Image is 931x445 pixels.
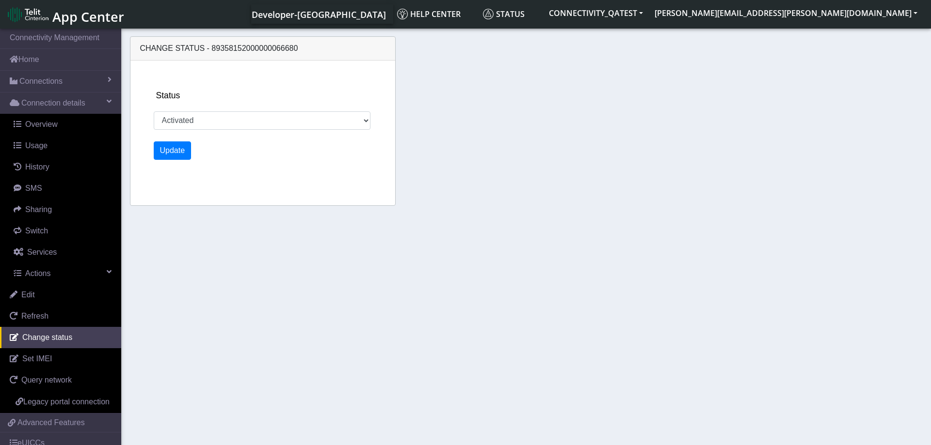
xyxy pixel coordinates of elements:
span: App Center [52,8,124,26]
span: Connection details [21,97,85,109]
span: Usage [25,141,48,150]
a: Sharing [4,199,121,220]
span: Help center [397,9,461,19]
span: Developer-[GEOGRAPHIC_DATA] [252,9,386,20]
span: Connections [19,76,63,87]
button: CONNECTIVITY_QATEST [543,4,649,22]
span: Advanced Features [17,417,85,429]
a: SMS [4,178,121,199]
img: logo-telit-cinterion-gw-new.png [8,7,48,22]
span: Edit [21,291,35,299]
span: Actions [25,269,50,277]
span: SMS [25,184,42,192]
span: History [25,163,49,171]
span: Switch [25,227,48,235]
span: Set IMEI [22,354,52,363]
a: Switch [4,220,121,242]
span: Refresh [21,312,48,320]
img: knowledge.svg [397,9,408,19]
a: Overview [4,114,121,135]
a: History [4,156,121,178]
img: status.svg [483,9,494,19]
span: Change status - 89358152000000066680 [140,44,298,52]
label: Status [156,89,180,102]
button: Update [154,141,192,160]
span: Status [483,9,525,19]
button: [PERSON_NAME][EMAIL_ADDRESS][PERSON_NAME][DOMAIN_NAME] [649,4,923,22]
a: Actions [4,263,121,284]
span: Overview [25,120,58,128]
a: App Center [8,4,123,25]
span: Services [27,248,57,256]
a: Services [4,242,121,263]
a: Status [479,4,543,24]
a: Help center [393,4,479,24]
a: Your current platform instance [251,4,385,24]
span: Legacy portal connection [23,398,110,406]
span: Query network [21,376,72,384]
a: Usage [4,135,121,156]
span: Sharing [25,205,52,214]
span: Change status [22,333,72,341]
